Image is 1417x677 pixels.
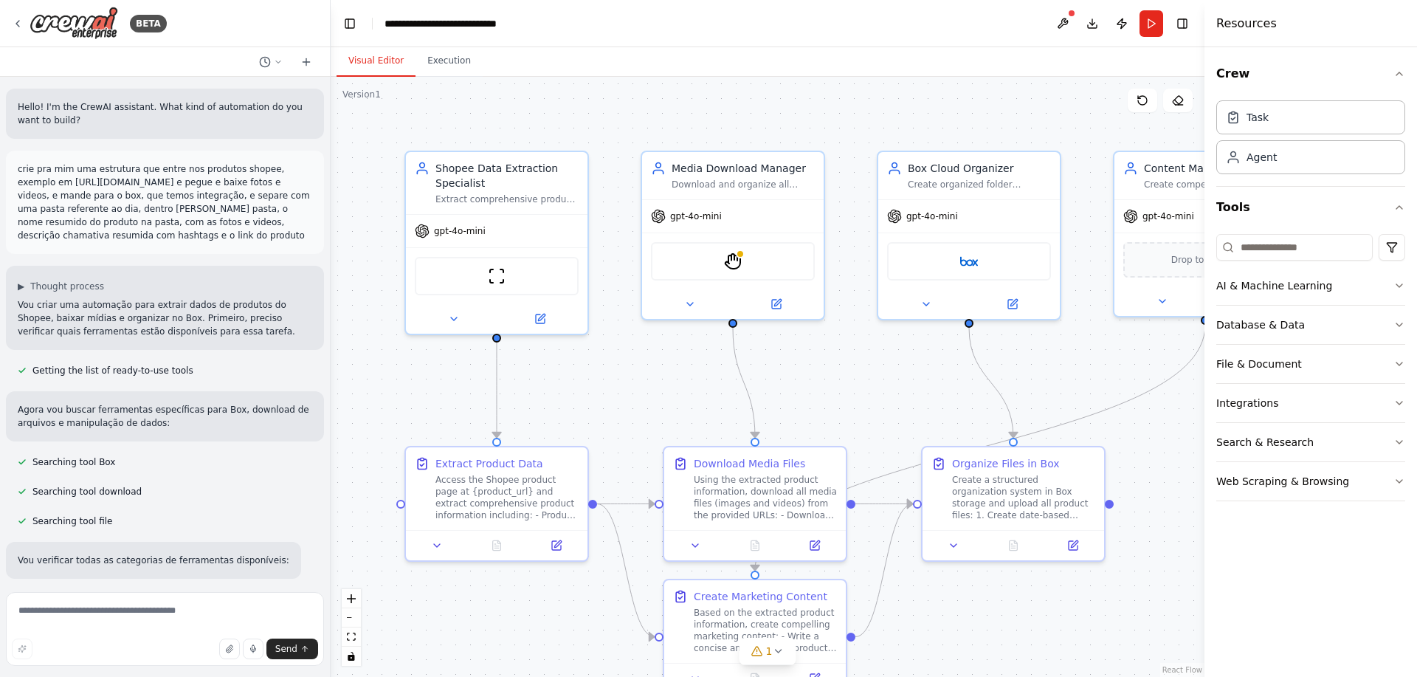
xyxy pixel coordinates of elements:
button: AI & Machine Learning [1216,267,1405,305]
div: Download Media Files [694,456,805,471]
div: Agent [1247,150,1277,165]
button: ▶Thought process [18,281,104,292]
div: Database & Data [1216,317,1305,332]
div: Access the Shopee product page at {product_url} and extract comprehensive product information inc... [435,474,579,521]
button: Open in side panel [531,537,582,554]
div: AI & Machine Learning [1216,278,1332,293]
span: gpt-4o-mini [1142,210,1194,222]
button: Tools [1216,187,1405,228]
div: Integrations [1216,396,1278,410]
button: Web Scraping & Browsing [1216,462,1405,501]
button: Hide right sidebar [1172,13,1193,34]
button: File & Document [1216,345,1405,383]
div: Create compelling marketing descriptions with hashtags based on product information for social me... [1144,179,1287,190]
div: BETA [130,15,167,32]
div: Organize Files in Box [952,456,1060,471]
div: Extract comprehensive product information from Shopee including title, description, price, images... [435,193,579,205]
div: Shopee Data Extraction SpecialistExtract comprehensive product information from Shopee including ... [404,151,589,335]
span: Searching tool file [32,515,112,527]
span: ▶ [18,281,24,292]
div: Search & Research [1216,435,1314,450]
span: Drop tools here [1171,252,1240,267]
img: StagehandTool [724,252,742,270]
button: 1 [739,638,796,665]
div: Content Marketing Writer [1144,161,1287,176]
span: Send [275,643,297,655]
div: Version 1 [342,89,381,100]
span: Searching tool Box [32,456,115,468]
div: Content Marketing WriterCreate compelling marketing descriptions with hashtags based on product i... [1113,151,1297,317]
div: Create organized folder structure in Box and upload all product files with proper naming and orga... [908,179,1051,190]
span: Thought process [30,281,104,292]
button: Execution [416,46,483,77]
span: Getting the list of ready-to-use tools [32,365,193,377]
div: Based on the extracted product information, create compelling marketing content: - Write a concis... [694,607,837,654]
p: Vou criar uma automação para extrair dados de produtos do Shopee, baixar mídias e organizar no Bo... [18,298,312,338]
div: Box Cloud Organizer [908,161,1051,176]
div: Extract Product Data [435,456,543,471]
span: gpt-4o-mini [434,225,486,237]
button: Visual Editor [337,46,416,77]
div: Download Media FilesUsing the extracted product information, download all media files (images and... [663,446,847,562]
nav: breadcrumb [385,16,497,31]
div: Box Cloud OrganizerCreate organized folder structure in Box and upload all product files with pro... [877,151,1061,320]
div: Download and organize all product media (images and videos) from extracted URLs, ensuring high qu... [672,179,815,190]
img: Box [960,252,978,270]
button: toggle interactivity [342,647,361,666]
button: Hide left sidebar [339,13,360,34]
button: Open in side panel [789,537,840,554]
div: Crew [1216,94,1405,186]
button: Send [266,639,318,659]
button: Upload files [219,639,240,659]
button: fit view [342,628,361,647]
g: Edge from e5b1b35b-066d-4fc3-9554-5e0a4f8208fe to 44b37eb6-dee2-43b2-8107-48cb88855bd0 [855,497,913,512]
g: Edge from ba1103bb-e077-49ad-a2ed-58013f412969 to b42b84a6-beda-43d3-b2f2-bbb19e9f26c8 [748,325,1213,571]
button: Search & Research [1216,423,1405,461]
button: Start a new chat [294,53,318,71]
div: React Flow controls [342,589,361,666]
p: Hello! I'm the CrewAI assistant. What kind of automation do you want to build? [18,100,312,127]
div: Create a structured organization system in Box storage and upload all product files: 1. Create da... [952,474,1095,521]
div: Using the extracted product information, download all media files (images and videos) from the pr... [694,474,837,521]
g: Edge from 796cbb62-4bf9-4010-af47-cde627ab45eb to e5b1b35b-066d-4fc3-9554-5e0a4f8208fe [725,328,762,438]
div: Task [1247,110,1269,125]
button: Switch to previous chat [253,53,289,71]
button: Open in side panel [734,295,818,313]
span: gpt-4o-mini [670,210,722,222]
div: Shopee Data Extraction Specialist [435,161,579,190]
img: Logo [30,7,118,40]
p: crie pra mim uma estrutura que entre nos produtos shopee, exemplo em [URL][DOMAIN_NAME] e pegue e... [18,162,312,242]
button: Improve this prompt [12,639,32,659]
button: Crew [1216,53,1405,94]
img: ScrapeWebsiteTool [488,267,506,285]
p: Agora vou buscar ferramentas específicas para Box, download de arquivos e manipulação de dados: [18,403,312,430]
div: Create Marketing Content [694,589,827,604]
div: Media Download ManagerDownload and organize all product media (images and videos) from extracted ... [641,151,825,320]
g: Edge from 22c3835c-4ef7-483b-a02c-7df6c1204e4c to 44b37eb6-dee2-43b2-8107-48cb88855bd0 [962,328,1021,438]
div: Media Download Manager [672,161,815,176]
button: Click to speak your automation idea [243,639,263,659]
div: Web Scraping & Browsing [1216,474,1349,489]
h4: Resources [1216,15,1277,32]
button: No output available [982,537,1045,554]
button: Open in side panel [1047,537,1098,554]
button: Open in side panel [970,295,1054,313]
p: Vou verificar todas as categorias de ferramentas disponíveis: [18,554,289,567]
button: Integrations [1216,384,1405,422]
button: No output available [466,537,528,554]
g: Edge from b9c8bc7a-adc6-4911-bde6-310d66dae66c to b42b84a6-beda-43d3-b2f2-bbb19e9f26c8 [597,497,655,645]
a: React Flow attribution [1162,666,1202,674]
button: zoom in [342,589,361,608]
span: 1 [766,644,773,659]
span: gpt-4o-mini [906,210,958,222]
button: Database & Data [1216,306,1405,344]
g: Edge from 3d8f913a-edbd-426a-b179-f20e803dca20 to b9c8bc7a-adc6-4911-bde6-310d66dae66c [489,343,504,438]
div: File & Document [1216,357,1302,371]
g: Edge from b9c8bc7a-adc6-4911-bde6-310d66dae66c to e5b1b35b-066d-4fc3-9554-5e0a4f8208fe [597,497,655,512]
button: zoom out [342,608,361,628]
div: Tools [1216,228,1405,513]
button: Open in side panel [498,310,582,328]
div: Organize Files in BoxCreate a structured organization system in Box storage and upload all produc... [921,446,1106,562]
div: Extract Product DataAccess the Shopee product page at {product_url} and extract comprehensive pro... [404,446,589,562]
g: Edge from b42b84a6-beda-43d3-b2f2-bbb19e9f26c8 to 44b37eb6-dee2-43b2-8107-48cb88855bd0 [855,497,913,645]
